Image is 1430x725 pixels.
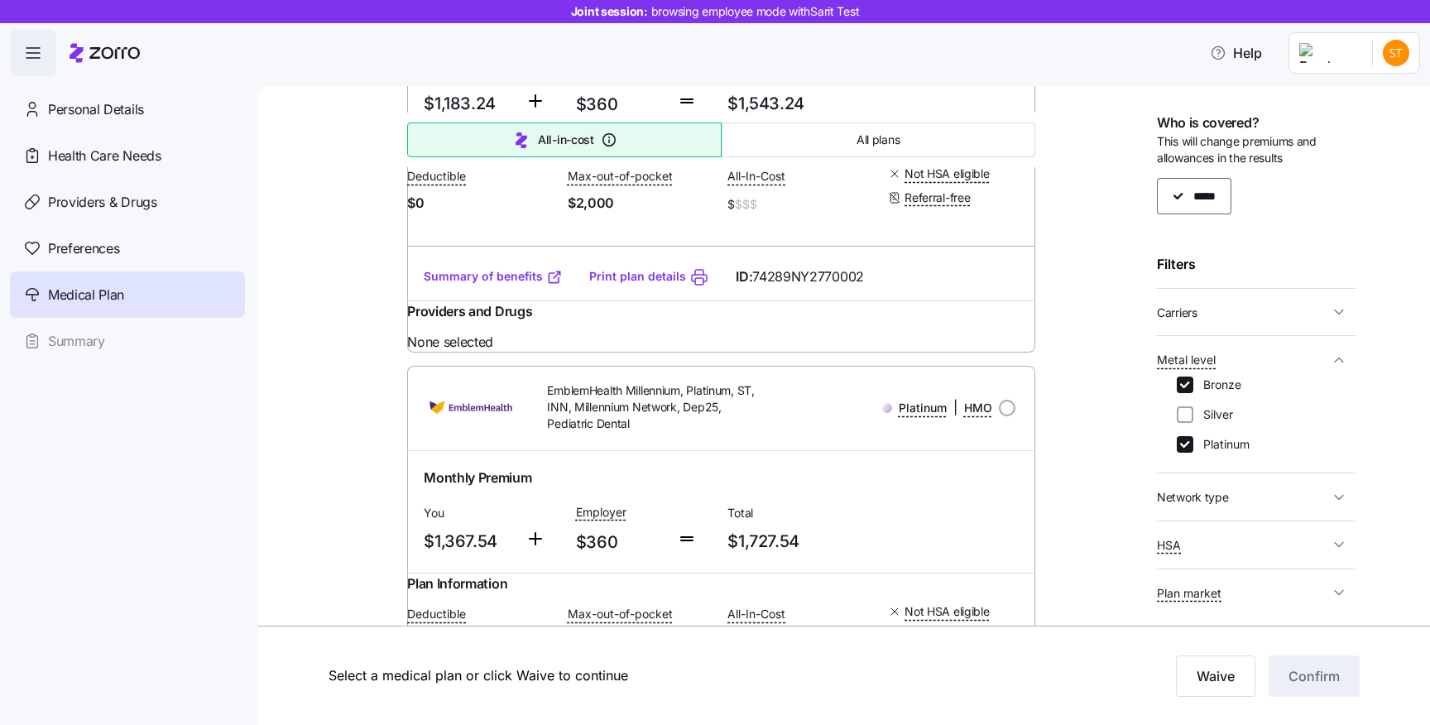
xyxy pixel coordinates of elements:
button: Network type [1157,480,1356,514]
span: Plan market [1157,585,1221,602]
span: Plan Information [407,574,507,594]
button: Help [1197,36,1275,70]
a: Medical Plan [10,271,245,318]
span: EmblemHealth Millennium, Platinum, ST, INN, Millennium Network, Dep25, Pediatric Dental [547,382,765,433]
span: Employer [576,504,626,521]
span: Referral-free [905,190,970,206]
img: 4087bb70eea1b8a921356f7725c84d44 [1383,40,1409,66]
a: Providers & Drugs [10,179,245,225]
img: Employer logo [1299,43,1359,63]
span: Deductible [407,168,466,185]
span: Deductible [407,606,466,622]
span: Personal Details [48,99,144,120]
span: Joint session: [571,3,860,20]
button: Plan market [1157,576,1356,610]
span: $2,000 [568,193,715,214]
span: Metal level [1157,352,1216,368]
span: $360 [576,529,664,556]
span: ID: [736,266,864,287]
button: Carriers [1157,295,1356,329]
span: Platinum [899,400,947,416]
div: Filters [1157,254,1356,275]
span: Who is covered? [1157,113,1259,133]
span: Health Care Needs [48,146,161,166]
span: Waive [1197,666,1235,686]
label: Bronze [1193,377,1241,393]
span: Max-out-of-pocket [568,606,673,622]
span: Network type [1157,489,1229,506]
span: 74289NY2770002 [752,266,864,287]
div: Select a medical plan or click Waive to continue [329,665,1011,686]
span: All-In-Cost [727,606,785,622]
span: $1,367.54 [424,528,511,555]
span: HSA [1157,537,1181,554]
span: Not HSA eligible [905,166,990,182]
label: Silver [1193,406,1233,423]
span: Not HSA eligible [905,603,990,620]
span: $1,183.24 [424,90,511,118]
span: $1,543.24 [727,90,866,118]
button: Confirm [1269,655,1360,697]
span: Total [727,505,866,521]
span: None selected [407,332,1034,353]
a: Summary [10,318,245,364]
span: Confirm [1288,666,1340,686]
span: browsing employee mode with Sarit Test [651,3,860,20]
button: HSA [1157,528,1356,562]
span: Providers & Drugs [48,192,157,213]
span: This will change premiums and allowances in the results [1157,133,1356,167]
div: | [882,397,992,418]
span: Monthly Premium [424,468,531,488]
span: Preferences [48,238,119,259]
span: $ [727,193,875,216]
img: EmblemHealth [420,388,521,428]
span: Max-out-of-pocket [568,168,673,185]
a: Summary of benefits [424,268,563,285]
a: Personal Details [10,86,245,132]
span: All-In-Cost [727,168,785,185]
a: Preferences [10,225,245,271]
span: All plans [857,132,900,148]
span: Help [1210,43,1262,63]
div: Metal level [1157,377,1356,466]
span: $$$ [735,196,756,213]
span: Medical Plan [48,285,124,305]
span: Carriers [1157,305,1197,321]
label: Platinum [1193,436,1250,453]
span: Providers and Drugs [407,301,532,322]
a: Print plan details [589,268,686,285]
span: $360 [576,91,664,118]
span: HMO [964,400,992,416]
span: $0 [407,193,554,214]
span: All-in-cost [538,132,594,148]
span: You [424,505,511,521]
a: Health Care Needs [10,132,245,179]
span: $1,727.54 [727,528,866,555]
button: Metal level [1157,343,1356,377]
button: Waive [1176,655,1255,697]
